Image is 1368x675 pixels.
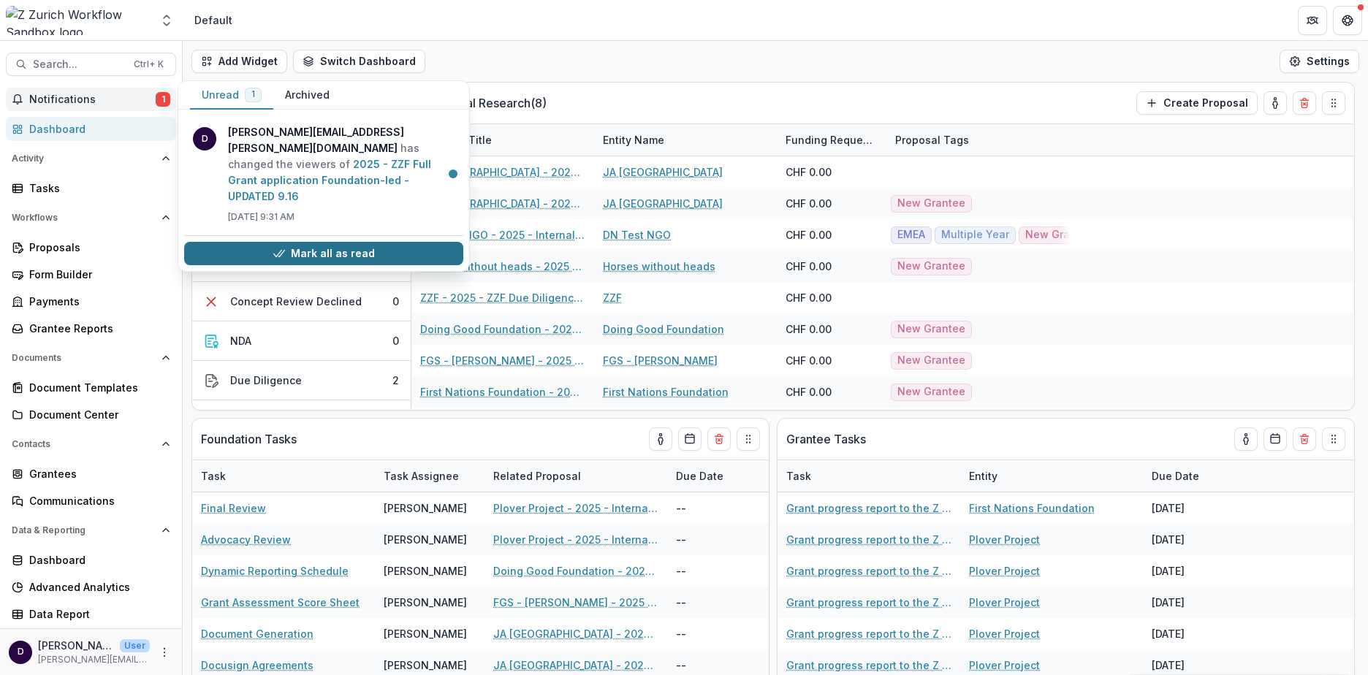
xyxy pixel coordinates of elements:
[6,88,176,111] button: Notifications1
[886,124,1069,156] div: Proposal Tags
[228,124,455,205] p: has changed the viewers of
[12,153,156,164] span: Activity
[484,468,590,484] div: Related Proposal
[6,147,176,170] button: Open Activity
[228,158,431,202] a: 2025 - ZZF Full Grant application Foundation-led - UPDATED 9.16
[38,653,150,666] p: [PERSON_NAME][EMAIL_ADDRESS][PERSON_NAME][DOMAIN_NAME]
[6,519,176,542] button: Open Data & Reporting
[960,468,1006,484] div: Entity
[6,262,176,286] a: Form Builder
[667,587,777,618] div: --
[778,460,960,492] div: Task
[201,430,297,448] p: Foundation Tasks
[786,626,951,641] a: Grant progress report to the Z Zurich Foundation
[192,282,411,321] button: Concept Review Declined0
[384,563,467,579] div: [PERSON_NAME]
[941,229,1009,241] span: Multiple Year
[1143,492,1253,524] div: [DATE]
[786,563,951,579] a: Grant progress report to the Z Zurich Foundation
[420,321,585,337] a: Doing Good Foundation - 2025 - New Grant Application
[6,432,176,456] button: Open Contacts
[1263,91,1287,115] button: toggle-assigned-to-me
[29,94,156,106] span: Notifications
[6,53,176,76] button: Search...
[594,132,673,148] div: Entity Name
[12,525,156,535] span: Data & Reporting
[420,196,585,211] a: JA [GEOGRAPHIC_DATA] - 2025 - New Grant Application
[493,626,658,641] a: JA [GEOGRAPHIC_DATA] - 2025 - Internal Research Form
[201,500,266,516] a: Final Review
[667,460,777,492] div: Due Date
[201,532,291,547] a: Advocacy Review
[493,500,658,516] a: Plover Project - 2025 - Internal Research Form
[886,132,978,148] div: Proposal Tags
[120,639,150,652] p: User
[420,384,585,400] a: First Nations Foundation - 2025 - New Grant Application
[6,575,176,599] a: Advanced Analytics
[969,657,1040,673] a: Plover Project
[603,196,723,211] a: JA [GEOGRAPHIC_DATA]
[29,321,164,336] div: Grantee Reports
[786,595,951,610] a: Grant progress report to the Z Zurich Foundation
[667,492,777,524] div: --
[384,626,467,641] div: [PERSON_NAME]
[230,294,362,309] div: Concept Review Declined
[384,500,467,516] div: [PERSON_NAME]
[1143,587,1253,618] div: [DATE]
[678,427,702,451] button: Calendar
[12,213,156,223] span: Workflows
[192,321,411,361] button: NDA0
[29,294,164,309] div: Payments
[603,227,671,243] a: DN Test NGO
[969,595,1040,610] a: Plover Project
[420,353,585,368] a: FGS - [PERSON_NAME] - 2025 - New Grant Application
[29,121,164,137] div: Dashboard
[667,468,732,484] div: Due Date
[273,81,341,110] button: Archived
[1322,427,1345,451] button: Drag
[1025,229,1093,241] span: New Grantee
[192,468,235,484] div: Task
[786,290,832,305] div: CHF 0.00
[1143,524,1253,555] div: [DATE]
[493,595,658,610] a: FGS - [PERSON_NAME] - 2025 - New Grant Application
[6,206,176,229] button: Open Workflows
[392,373,399,388] div: 2
[1136,91,1258,115] button: Create Proposal
[156,644,173,661] button: More
[38,638,114,653] p: [PERSON_NAME][EMAIL_ADDRESS][PERSON_NAME][DOMAIN_NAME]
[969,532,1040,547] a: Plover Project
[384,657,467,673] div: [PERSON_NAME]
[420,227,585,243] a: DN Test NGO - 2025 - Internal Research Form
[786,259,832,274] div: CHF 0.00
[29,180,164,196] div: Tasks
[29,579,164,595] div: Advanced Analytics
[493,563,658,579] a: Doing Good Foundation - 2025 - New Grant Application
[29,493,164,508] div: Communications
[192,361,411,400] button: Due Diligence2
[897,229,925,241] span: EMEA
[375,468,468,484] div: Task Assignee
[897,323,965,335] span: New Grantee
[12,439,156,449] span: Contacts
[392,294,399,309] div: 0
[778,468,820,484] div: Task
[786,384,832,400] div: CHF 0.00
[1263,427,1287,451] button: Calendar
[897,260,965,272] span: New Grantee
[969,500,1095,516] a: First Nations Foundation
[6,602,176,626] a: Data Report
[603,259,715,274] a: Horses without heads
[411,124,594,156] div: Proposal Title
[1298,6,1327,35] button: Partners
[192,460,375,492] div: Task
[201,595,360,610] a: Grant Assessment Score Sheet
[1333,6,1362,35] button: Get Help
[6,346,176,370] button: Open Documents
[594,124,777,156] div: Entity Name
[603,321,724,337] a: Doing Good Foundation
[960,460,1143,492] div: Entity
[392,333,399,348] div: 0
[384,595,467,610] div: [PERSON_NAME]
